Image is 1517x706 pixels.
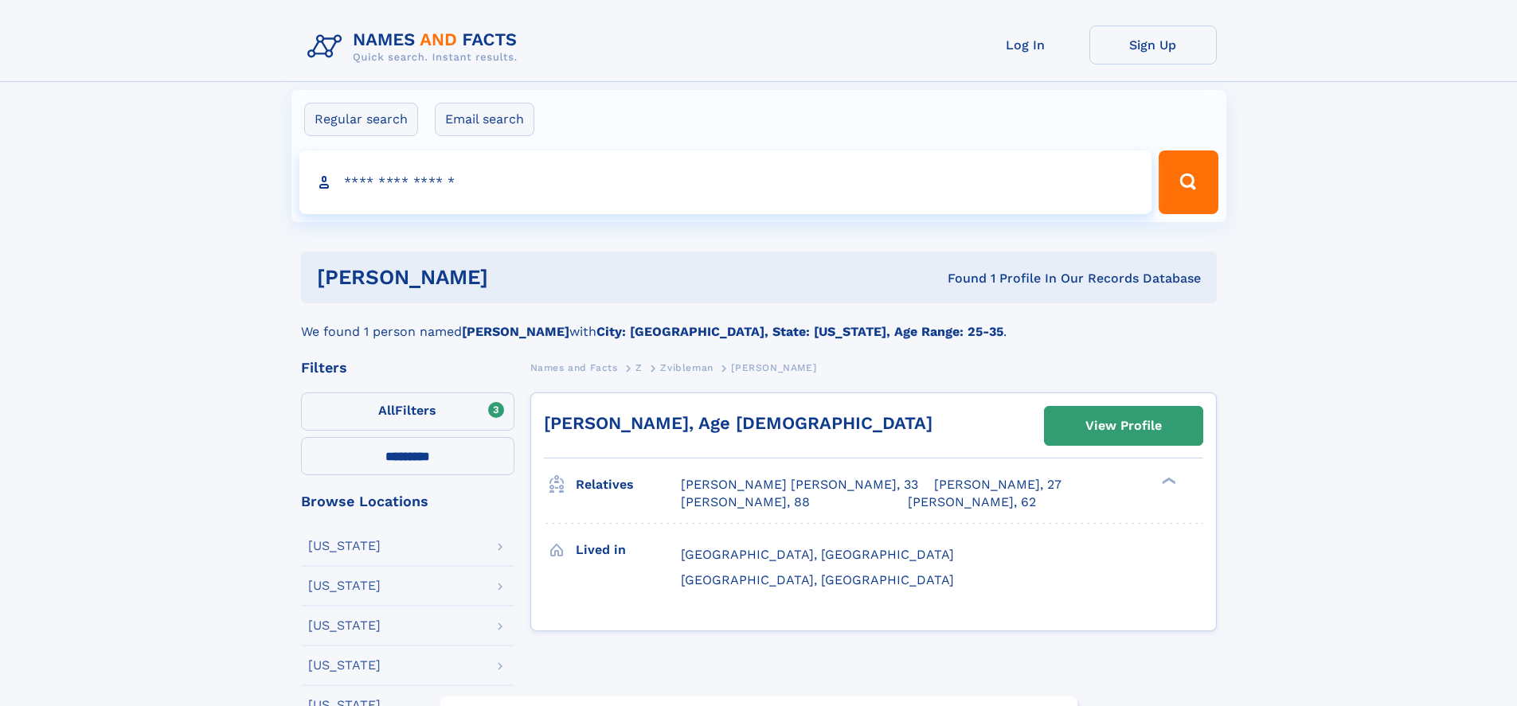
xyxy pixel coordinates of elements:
[635,357,643,377] a: Z
[1085,408,1162,444] div: View Profile
[301,392,514,431] label: Filters
[596,324,1003,339] b: City: [GEOGRAPHIC_DATA], State: [US_STATE], Age Range: 25-35
[1089,25,1217,64] a: Sign Up
[317,267,718,287] h1: [PERSON_NAME]
[1158,476,1177,486] div: ❯
[304,103,418,136] label: Regular search
[934,476,1062,493] a: [PERSON_NAME], 27
[717,270,1201,287] div: Found 1 Profile In Our Records Database
[301,25,530,68] img: Logo Names and Facts
[1045,407,1202,445] a: View Profile
[681,476,918,493] a: [PERSON_NAME] [PERSON_NAME], 33
[635,362,643,373] span: Z
[462,324,569,339] b: [PERSON_NAME]
[681,547,954,562] span: [GEOGRAPHIC_DATA], [GEOGRAPHIC_DATA]
[544,413,932,433] a: [PERSON_NAME], Age [DEMOGRAPHIC_DATA]
[301,494,514,509] div: Browse Locations
[308,540,381,552] div: [US_STATE]
[576,471,681,498] h3: Relatives
[435,103,534,136] label: Email search
[660,357,713,377] a: Zvibleman
[731,362,816,373] span: [PERSON_NAME]
[301,361,514,375] div: Filters
[301,303,1217,341] div: We found 1 person named with .
[308,579,381,592] div: [US_STATE]
[962,25,1089,64] a: Log In
[681,493,810,511] a: [PERSON_NAME], 88
[308,659,381,672] div: [US_STATE]
[681,572,954,587] span: [GEOGRAPHIC_DATA], [GEOGRAPHIC_DATA]
[576,536,681,564] h3: Lived in
[378,403,395,418] span: All
[299,150,1152,214] input: search input
[530,357,618,377] a: Names and Facts
[1159,150,1218,214] button: Search Button
[308,619,381,632] div: [US_STATE]
[908,493,1036,511] a: [PERSON_NAME], 62
[660,362,713,373] span: Zvibleman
